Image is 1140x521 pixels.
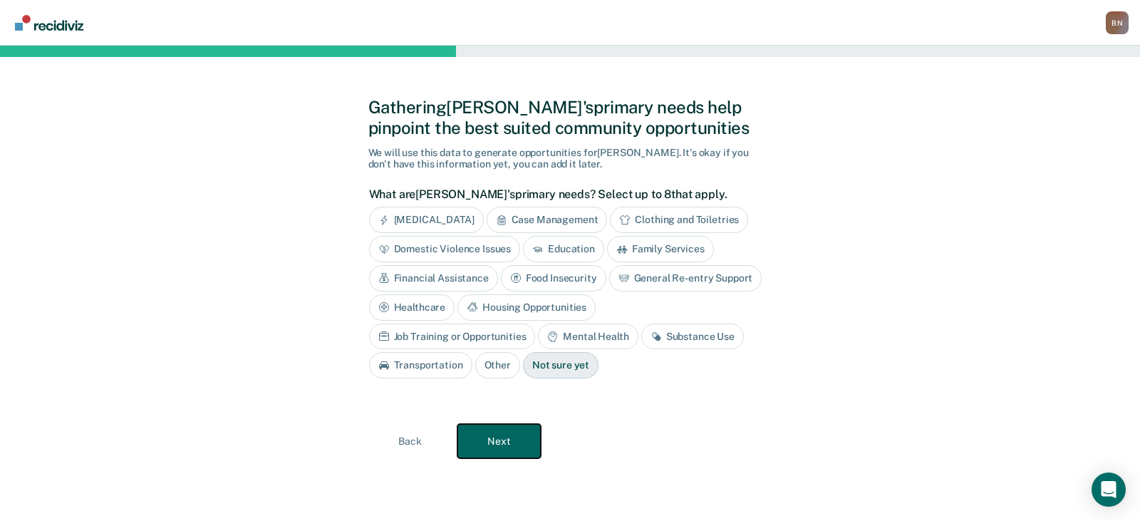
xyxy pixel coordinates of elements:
[368,97,772,138] div: Gathering [PERSON_NAME]'s primary needs help pinpoint the best suited community opportunities
[538,324,638,350] div: Mental Health
[368,147,772,171] div: We will use this data to generate opportunities for [PERSON_NAME] . It's okay if you don't have t...
[523,352,598,378] div: Not sure yet
[523,236,604,262] div: Education
[369,294,455,321] div: Healthcare
[15,15,83,31] img: Recidiviz
[607,236,714,262] div: Family Services
[457,424,541,458] button: Next
[1092,473,1126,507] div: Open Intercom Messenger
[457,294,596,321] div: Housing Opportunities
[369,265,498,292] div: Financial Assistance
[369,352,472,378] div: Transportation
[641,324,744,350] div: Substance Use
[487,207,608,233] div: Case Management
[610,207,748,233] div: Clothing and Toiletries
[1106,11,1129,34] button: Profile dropdown button
[501,265,606,292] div: Food Insecurity
[1106,11,1129,34] div: B N
[369,187,765,201] label: What are [PERSON_NAME]'s primary needs? Select up to 8 that apply.
[609,265,762,292] div: General Re-entry Support
[368,424,452,458] button: Back
[369,207,484,233] div: [MEDICAL_DATA]
[369,324,536,350] div: Job Training or Opportunities
[369,236,521,262] div: Domestic Violence Issues
[475,352,520,378] div: Other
